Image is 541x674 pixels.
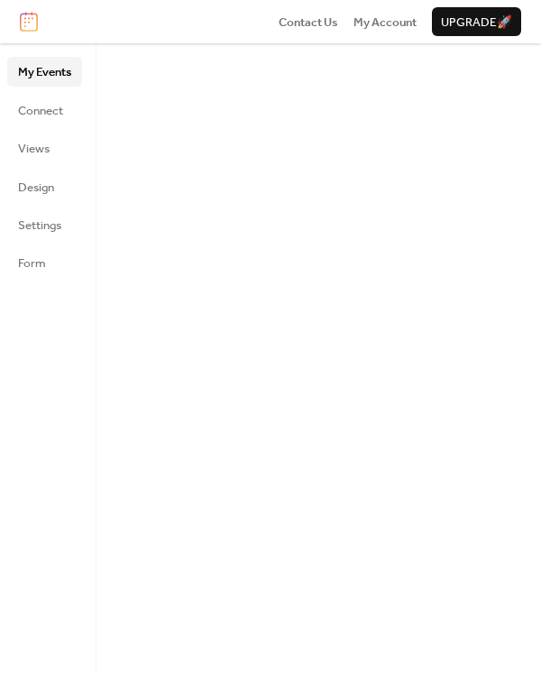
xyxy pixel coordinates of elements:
[7,57,82,86] a: My Events
[7,248,82,277] a: Form
[279,14,338,32] span: Contact Us
[441,14,512,32] span: Upgrade 🚀
[18,254,46,272] span: Form
[18,140,50,158] span: Views
[353,14,417,32] span: My Account
[7,210,82,239] a: Settings
[20,12,38,32] img: logo
[7,134,82,162] a: Views
[279,13,338,31] a: Contact Us
[432,7,521,36] button: Upgrade🚀
[7,96,82,125] a: Connect
[18,102,63,120] span: Connect
[18,63,71,81] span: My Events
[18,179,54,197] span: Design
[7,172,82,201] a: Design
[18,217,61,235] span: Settings
[353,13,417,31] a: My Account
